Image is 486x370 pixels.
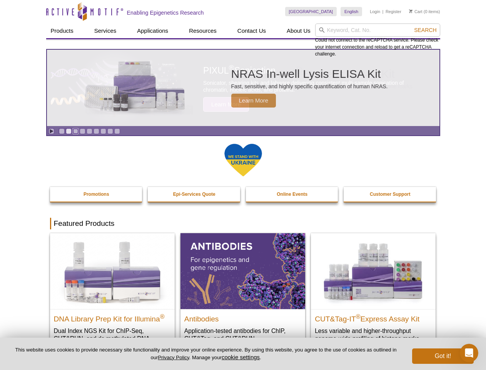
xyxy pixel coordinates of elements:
[370,192,410,197] strong: Customer Support
[315,311,432,323] h2: CUT&Tag-IT Express Assay Kit
[114,128,120,134] a: Go to slide 9
[107,128,113,134] a: Go to slide 8
[409,9,413,13] img: Your Cart
[50,218,436,229] h2: Featured Products
[48,128,54,134] a: Toggle autoplay
[231,68,388,80] h2: NRAS In-well Lysis ELISA Kit
[12,346,399,361] p: This website uses cookies to provide necessary site functionality and improve your online experie...
[409,9,423,14] a: Cart
[341,7,362,16] a: English
[370,9,380,14] a: Login
[285,7,337,16] a: [GEOGRAPHIC_DATA]
[132,24,173,38] a: Applications
[80,128,85,134] a: Go to slide 4
[231,94,276,108] span: Learn More
[315,24,440,57] div: Could not connect to the reCAPTCHA service. Please check your internet connection and reload to g...
[246,187,339,202] a: Online Events
[315,327,432,343] p: Less variable and higher-throughput genome-wide profiling of histone marks​.
[90,24,121,38] a: Services
[386,9,401,14] a: Register
[311,233,436,309] img: CUT&Tag-IT® Express Assay Kit
[412,27,439,34] button: Search
[344,187,437,202] a: Customer Support
[173,192,215,197] strong: Epi-Services Quote
[127,9,204,16] h2: Enabling Epigenetics Research
[59,128,65,134] a: Go to slide 1
[148,187,241,202] a: Epi-Services Quote
[73,128,78,134] a: Go to slide 3
[87,128,92,134] a: Go to slide 5
[160,313,165,320] sup: ®
[47,50,439,126] a: NRAS In-well Lysis ELISA Kit NRAS In-well Lysis ELISA Kit Fast, sensitive, and highly specific qu...
[356,313,361,320] sup: ®
[222,354,260,360] button: cookie settings
[460,344,478,362] iframe: Intercom live chat
[50,233,175,358] a: DNA Library Prep Kit for Illumina DNA Library Prep Kit for Illumina® Dual Index NGS Kit for ChIP-...
[184,311,301,323] h2: Antibodies
[184,24,221,38] a: Resources
[180,233,305,350] a: All Antibodies Antibodies Application-tested antibodies for ChIP, CUT&Tag, and CUT&RUN.
[54,311,171,323] h2: DNA Library Prep Kit for Illumina
[84,192,109,197] strong: Promotions
[311,233,436,350] a: CUT&Tag-IT® Express Assay Kit CUT&Tag-IT®Express Assay Kit Less variable and higher-throughput ge...
[233,24,271,38] a: Contact Us
[50,233,175,309] img: DNA Library Prep Kit for Illumina
[414,27,436,33] span: Search
[47,50,439,126] article: NRAS In-well Lysis ELISA Kit
[46,24,78,38] a: Products
[180,233,305,309] img: All Antibodies
[77,61,193,114] img: NRAS In-well Lysis ELISA Kit
[224,143,262,177] img: We Stand With Ukraine
[412,348,474,364] button: Got it!
[277,192,307,197] strong: Online Events
[231,83,388,90] p: Fast, sensitive, and highly specific quantification of human NRAS.
[94,128,99,134] a: Go to slide 6
[54,327,171,350] p: Dual Index NGS Kit for ChIP-Seq, CUT&RUN, and ds methylated DNA assays.
[409,7,440,16] li: (0 items)
[158,355,189,360] a: Privacy Policy
[184,327,301,343] p: Application-tested antibodies for ChIP, CUT&Tag, and CUT&RUN.
[50,187,143,202] a: Promotions
[282,24,315,38] a: About Us
[382,7,384,16] li: |
[100,128,106,134] a: Go to slide 7
[66,128,72,134] a: Go to slide 2
[315,24,440,37] input: Keyword, Cat. No.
